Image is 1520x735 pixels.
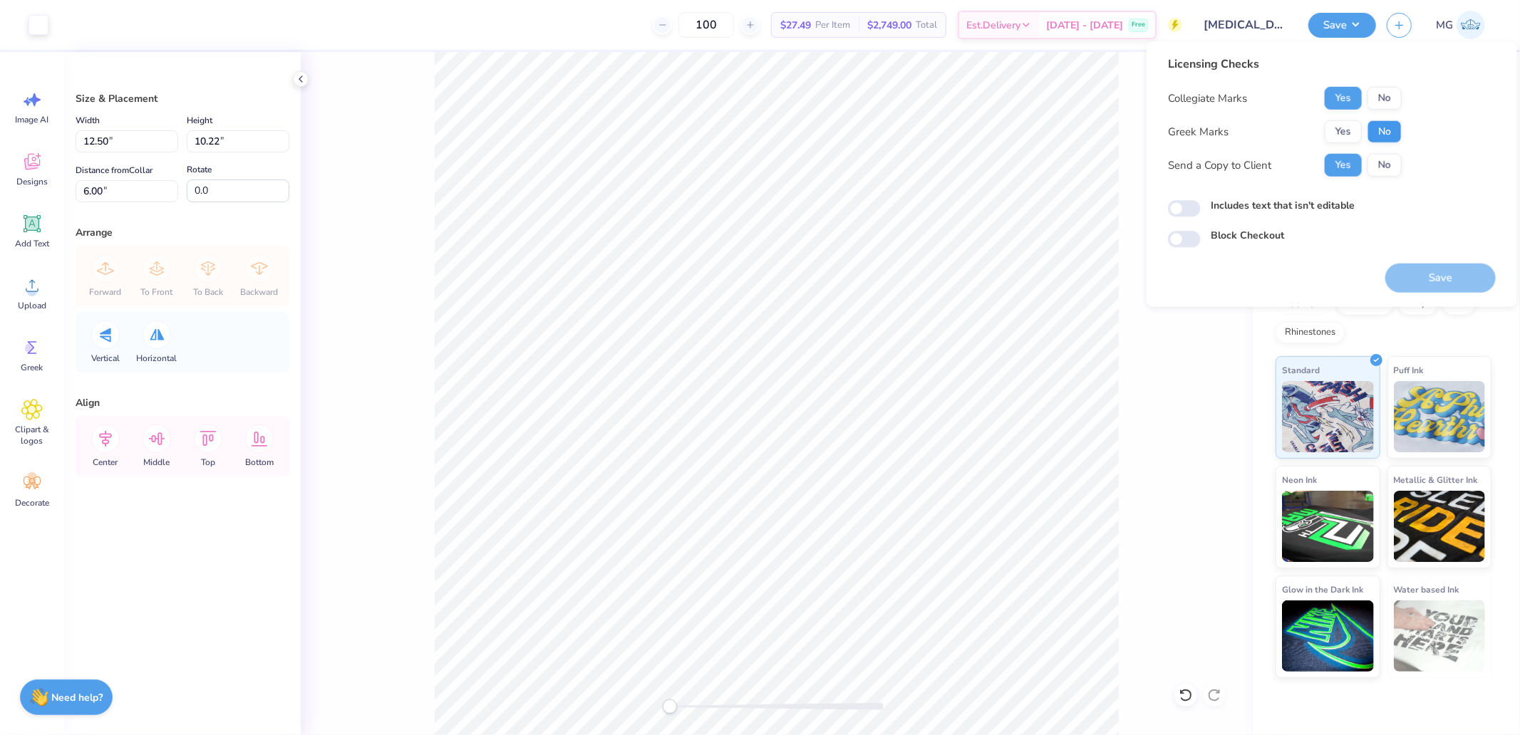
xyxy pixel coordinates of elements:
span: Image AI [16,114,49,125]
span: Bottom [245,457,274,468]
label: Block Checkout [1211,228,1284,243]
span: Top [201,457,215,468]
span: Horizontal [137,353,177,364]
span: Free [1132,20,1145,30]
span: Decorate [15,497,49,509]
label: Width [76,112,100,129]
span: Designs [16,176,48,187]
span: Est. Delivery [966,18,1020,33]
span: $27.49 [780,18,811,33]
span: Greek [21,362,43,373]
label: Height [187,112,212,129]
img: Puff Ink [1394,381,1486,452]
img: Standard [1282,381,1374,452]
img: Michael Galon [1457,11,1485,39]
label: Distance from Collar [76,162,152,179]
a: MG [1429,11,1491,39]
div: Licensing Checks [1168,56,1402,73]
div: Align [76,395,289,410]
span: Center [93,457,118,468]
img: Water based Ink [1394,600,1486,672]
button: Yes [1325,154,1362,177]
span: Add Text [15,238,49,249]
img: Neon Ink [1282,491,1374,562]
span: Total [916,18,937,33]
div: Arrange [76,225,289,240]
span: Standard [1282,363,1320,377]
button: Save [1308,13,1376,38]
span: Per Item [815,18,850,33]
button: No [1368,154,1402,177]
span: Glow in the Dark Ink [1282,582,1363,597]
span: Neon Ink [1282,472,1317,487]
strong: Need help? [52,691,103,704]
div: Accessibility label [663,699,677,714]
div: Size & Placement [76,91,289,106]
span: Water based Ink [1394,582,1459,597]
img: Glow in the Dark Ink [1282,600,1374,672]
span: Upload [18,300,46,311]
label: Includes text that isn't editable [1211,198,1355,213]
span: Metallic & Glitter Ink [1394,472,1478,487]
div: Send a Copy to Client [1168,157,1271,174]
span: $2,749.00 [867,18,911,33]
span: [DATE] - [DATE] [1046,18,1123,33]
span: MG [1436,17,1453,33]
input: Untitled Design [1193,11,1298,39]
img: Metallic & Glitter Ink [1394,491,1486,562]
span: Vertical [91,353,120,364]
span: Puff Ink [1394,363,1424,377]
button: No [1368,120,1402,143]
div: Rhinestones [1276,322,1345,343]
label: Rotate [187,161,212,178]
div: Collegiate Marks [1168,90,1247,107]
span: Middle [144,457,170,468]
button: No [1368,87,1402,110]
span: Clipart & logos [9,424,56,447]
button: Yes [1325,87,1362,110]
input: – – [678,12,734,38]
div: Greek Marks [1168,124,1229,140]
button: Yes [1325,120,1362,143]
